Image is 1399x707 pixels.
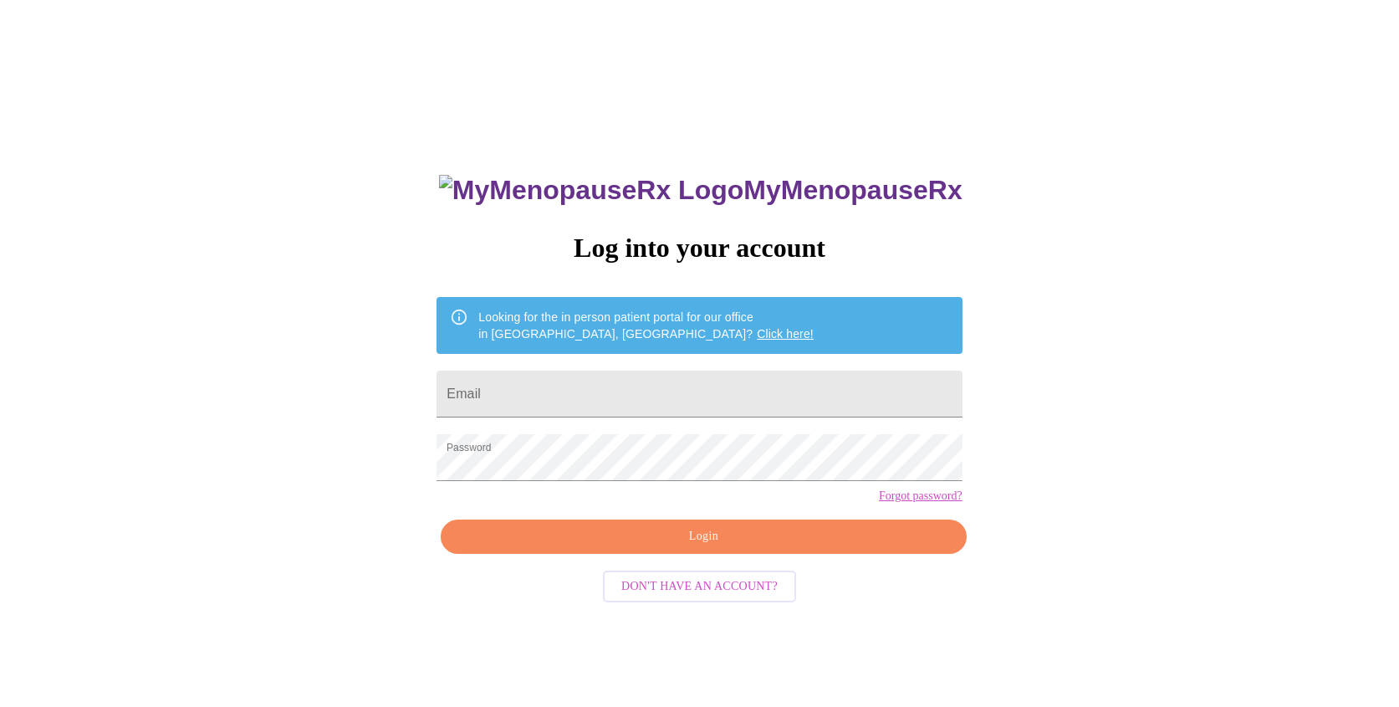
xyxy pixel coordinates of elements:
span: Login [460,526,947,547]
img: MyMenopauseRx Logo [439,175,743,206]
span: Don't have an account? [621,576,778,597]
button: Login [441,520,966,554]
h3: Log into your account [437,233,962,264]
a: Click here! [757,327,814,341]
a: Forgot password? [879,489,962,503]
a: Don't have an account? [599,577,800,592]
button: Don't have an account? [603,571,796,603]
h3: MyMenopauseRx [439,175,962,206]
div: Looking for the in person patient portal for our office in [GEOGRAPHIC_DATA], [GEOGRAPHIC_DATA]? [478,302,814,349]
